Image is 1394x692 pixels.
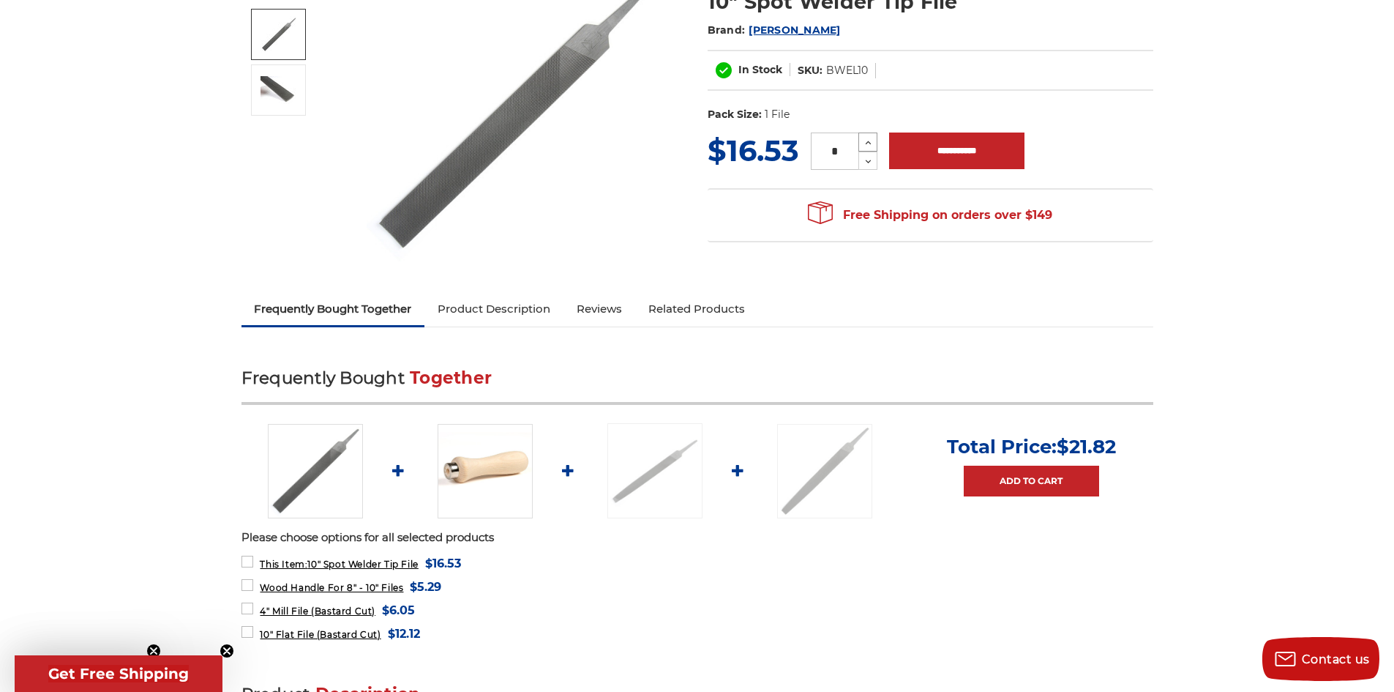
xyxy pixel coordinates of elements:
a: Product Description [424,293,563,325]
dt: SKU: [798,63,822,78]
span: $21.82 [1057,435,1116,458]
dd: BWEL10 [826,63,868,78]
span: 4" Mill File (Bastard Cut) [260,606,375,617]
p: Please choose options for all selected products [241,529,1153,546]
button: Close teaser [146,644,161,658]
strong: This Item: [260,559,307,570]
span: $12.12 [388,624,420,644]
span: Free Shipping on orders over $149 [808,201,1052,230]
span: 10" Flat File (Bastard Cut) [260,629,381,640]
span: $5.29 [410,577,441,597]
span: Brand: [708,23,746,37]
a: Frequently Bought Together [241,293,425,325]
span: In Stock [738,63,782,76]
span: Together [410,368,492,388]
a: [PERSON_NAME] [749,23,840,37]
span: Get Free Shipping [48,665,189,682]
p: Total Price: [947,435,1116,458]
span: $16.53 [425,554,461,573]
img: 10" spot welder tip file [261,16,297,53]
span: $16.53 [708,133,799,168]
img: 10" spot welder tip file [268,424,363,518]
dd: 1 File [765,107,790,122]
img: double cut spot welder tip filer [261,76,297,104]
dt: Pack Size: [708,107,762,122]
span: $6.05 [382,600,415,620]
span: Contact us [1302,652,1370,666]
a: Reviews [563,293,635,325]
span: 10" Spot Welder Tip File [260,559,418,570]
a: Add to Cart [964,466,1099,496]
span: Wood Handle For 8" - 10" Files [260,582,403,593]
div: Get Free ShippingClose teaser [15,655,222,692]
a: Related Products [635,293,758,325]
button: Close teaser [220,644,234,658]
button: Contact us [1262,637,1379,681]
span: Frequently Bought [241,368,405,388]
